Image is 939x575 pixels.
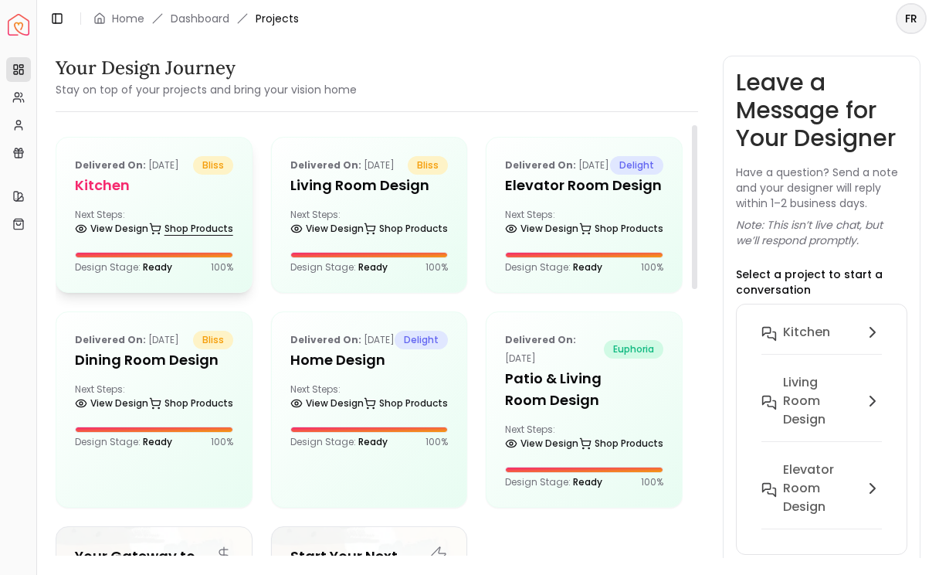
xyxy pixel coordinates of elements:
p: 100 % [211,436,233,448]
h3: Leave a Message for Your Designer [736,69,907,152]
div: Next Steps: [75,209,233,240]
h5: Elevator Room Design [505,175,663,196]
span: Ready [143,260,172,274]
p: [DATE] [75,331,179,349]
button: Elevator Room Design [749,454,894,542]
span: Projects [256,11,299,26]
p: [DATE] [75,156,179,175]
h5: Kitchen [75,175,233,196]
span: euphoria [604,340,663,359]
h5: Dining Room Design [75,349,233,371]
div: Next Steps: [75,383,233,414]
span: delight [610,156,663,175]
a: Dashboard [171,11,229,26]
a: View Design [290,393,364,414]
p: Design Stage: [290,261,388,274]
span: Ready [143,435,172,448]
a: Shop Products [364,393,448,414]
a: Shop Products [364,218,448,240]
span: bliss [193,156,233,175]
p: Design Stage: [290,436,388,448]
a: View Design [290,218,364,240]
a: Shop Products [149,393,233,414]
b: Delivered on: [505,333,576,346]
b: Delivered on: [75,333,146,346]
a: View Design [75,218,148,240]
div: Next Steps: [505,424,663,454]
a: Spacejoy [8,14,29,36]
span: Ready [358,260,388,274]
h5: Patio & Living Room Design [505,368,663,411]
p: 100 % [425,261,448,274]
span: bliss [408,156,448,175]
b: Delivered on: [75,158,146,172]
p: [DATE] [505,156,609,175]
h6: Elevator Room Design [783,461,857,516]
span: Ready [358,435,388,448]
p: 100 % [641,261,663,274]
p: Have a question? Send a note and your designer will reply within 1–2 business days. [736,165,907,211]
span: Ready [573,260,602,274]
b: Delivered on: [290,158,361,172]
img: Spacejoy Logo [8,14,29,36]
span: bliss [193,331,233,349]
p: Design Stage: [505,476,602,488]
a: View Design [505,433,578,454]
h6: Kitchen [783,323,830,342]
p: [DATE] [290,156,395,175]
button: Living Room Design [749,367,894,454]
p: 100 % [425,436,448,448]
a: Shop Products [149,218,233,240]
b: Delivered on: [505,158,576,172]
button: FR [896,3,927,34]
p: Select a project to start a conversation [736,267,907,298]
h5: Home Design [290,349,449,371]
p: [DATE] [290,331,395,349]
p: [DATE] [505,331,604,368]
p: Note: This isn’t live chat, but we’ll respond promptly. [736,217,907,248]
a: View Design [75,393,148,414]
span: FR [897,5,925,32]
h6: Living Room Design [783,373,857,429]
p: Design Stage: [505,261,602,274]
a: View Design [505,218,578,240]
div: Next Steps: [290,383,449,414]
a: Shop Products [579,218,663,240]
small: Stay on top of your projects and bring your vision home [56,82,357,97]
h3: Your Design Journey [56,56,357,80]
a: Home [112,11,144,26]
a: Shop Products [579,433,663,454]
b: Delivered on: [290,333,361,346]
p: 100 % [641,476,663,488]
p: Design Stage: [75,436,172,448]
div: Next Steps: [505,209,663,240]
span: delight [395,331,448,349]
h5: Living Room Design [290,175,449,196]
div: Next Steps: [290,209,449,240]
p: Design Stage: [75,261,172,274]
p: 100 % [211,261,233,274]
span: Ready [573,475,602,488]
nav: breadcrumb [93,11,299,26]
button: Kitchen [749,317,894,367]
